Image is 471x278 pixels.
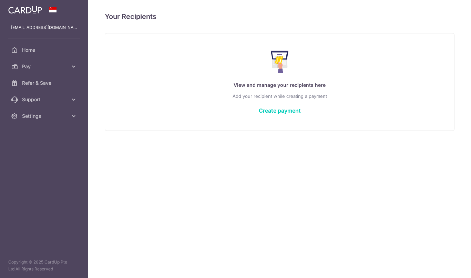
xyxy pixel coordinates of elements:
img: CardUp [8,6,42,14]
span: Refer & Save [22,80,68,86]
span: Settings [22,113,68,120]
p: View and manage your recipients here [119,81,440,89]
span: Pay [22,63,68,70]
img: Make Payment [271,51,288,73]
h4: Your Recipients [105,11,454,22]
p: [EMAIL_ADDRESS][DOMAIN_NAME] [11,24,77,31]
a: Create payment [259,107,301,114]
span: Home [22,47,68,53]
span: Support [22,96,68,103]
iframe: Opens a widget where you can find more information [427,257,464,275]
p: Add your recipient while creating a payment [119,92,440,100]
